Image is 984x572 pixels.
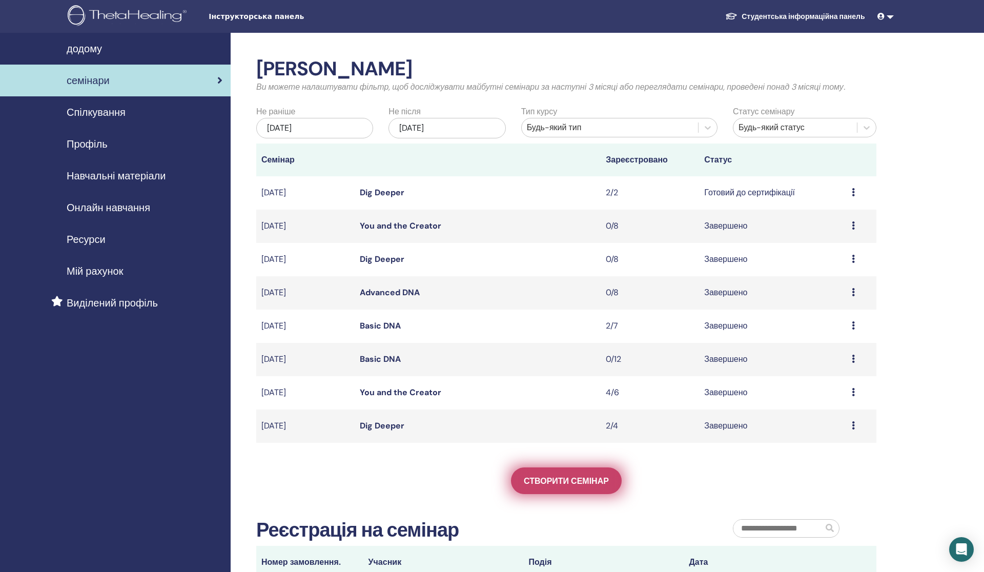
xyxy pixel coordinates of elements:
td: Завершено [699,310,847,343]
a: You and the Creator [360,220,441,231]
h2: [PERSON_NAME] [256,57,876,81]
td: 0/8 [601,276,699,310]
td: Завершено [699,343,847,376]
label: Не після [388,106,421,118]
a: Створити семінар [511,467,622,494]
td: Завершено [699,410,847,443]
td: Завершено [699,276,847,310]
span: додому [67,41,102,56]
div: [DATE] [256,118,373,138]
span: Мій рахунок [67,263,123,279]
div: Open Intercom Messenger [949,537,974,562]
label: Тип курсу [521,106,558,118]
td: [DATE] [256,210,355,243]
div: Будь-який статус [739,121,852,134]
td: [DATE] [256,410,355,443]
p: Ви можете налаштувати фільтр, щоб досліджувати майбутні семінари за наступні 3 місяці або перегля... [256,81,876,93]
span: Спілкування [67,105,126,120]
span: Онлайн навчання [67,200,150,215]
img: graduation-cap-white.svg [725,12,737,21]
span: семінари [67,73,110,88]
td: 0/12 [601,343,699,376]
td: [DATE] [256,343,355,376]
td: [DATE] [256,310,355,343]
td: Завершено [699,243,847,276]
td: 2/4 [601,410,699,443]
div: Будь-який тип [527,121,693,134]
span: Інструкторська панель [209,11,362,22]
a: Dig Deeper [360,420,404,431]
td: [DATE] [256,376,355,410]
a: Студентська інформаційна панель [717,7,873,26]
td: 2/2 [601,176,699,210]
span: Створити семінар [524,476,609,486]
a: Advanced DNA [360,287,420,298]
span: Ресурси [67,232,106,247]
a: Basic DNA [360,354,401,364]
td: 4/6 [601,376,699,410]
a: Dig Deeper [360,187,404,198]
span: Навчальні матеріали [67,168,166,183]
span: Профіль [67,136,108,152]
td: Завершено [699,210,847,243]
a: Basic DNA [360,320,401,331]
a: You and the Creator [360,387,441,398]
label: Не раніше [256,106,295,118]
td: [DATE] [256,243,355,276]
label: Статус семінару [733,106,794,118]
td: Завершено [699,376,847,410]
img: logo.png [68,5,190,28]
td: [DATE] [256,176,355,210]
td: Готовий до сертифікації [699,176,847,210]
div: [DATE] [388,118,505,138]
td: 0/8 [601,243,699,276]
td: 2/7 [601,310,699,343]
td: 0/8 [601,210,699,243]
a: Dig Deeper [360,254,404,264]
h2: Реєстрація на семінар [256,519,459,542]
td: [DATE] [256,276,355,310]
th: Семінар [256,144,355,176]
th: Зареєстровано [601,144,699,176]
th: Статус [699,144,847,176]
span: Виділений профіль [67,295,158,311]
